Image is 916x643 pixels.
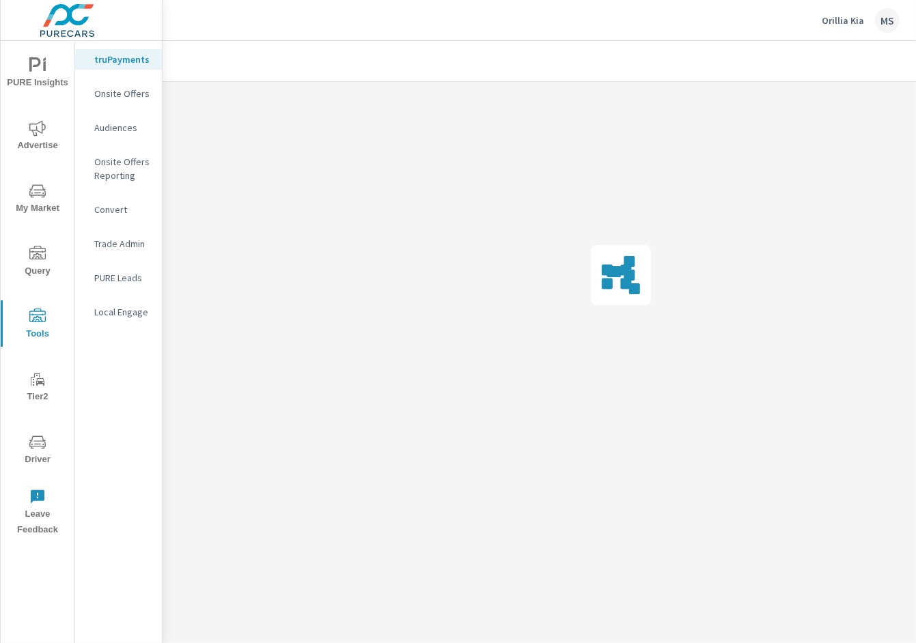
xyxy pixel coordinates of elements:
[75,49,162,70] div: truPayments
[94,237,151,251] p: Trade Admin
[94,203,151,216] p: Convert
[5,489,70,538] span: Leave Feedback
[75,199,162,220] div: Convert
[75,152,162,186] div: Onsite Offers Reporting
[1,41,74,543] div: nav menu
[5,57,70,91] span: PURE Insights
[5,120,70,154] span: Advertise
[94,87,151,100] p: Onsite Offers
[75,233,162,254] div: Trade Admin
[94,53,151,66] p: truPayments
[822,14,864,27] p: Orillia Kia
[5,183,70,216] span: My Market
[75,83,162,104] div: Onsite Offers
[75,268,162,288] div: PURE Leads
[5,309,70,342] span: Tools
[5,371,70,405] span: Tier2
[75,117,162,138] div: Audiences
[94,121,151,134] p: Audiences
[94,155,151,182] p: Onsite Offers Reporting
[875,8,900,33] div: MS
[94,271,151,285] p: PURE Leads
[5,246,70,279] span: Query
[5,434,70,468] span: Driver
[94,305,151,319] p: Local Engage
[75,302,162,322] div: Local Engage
